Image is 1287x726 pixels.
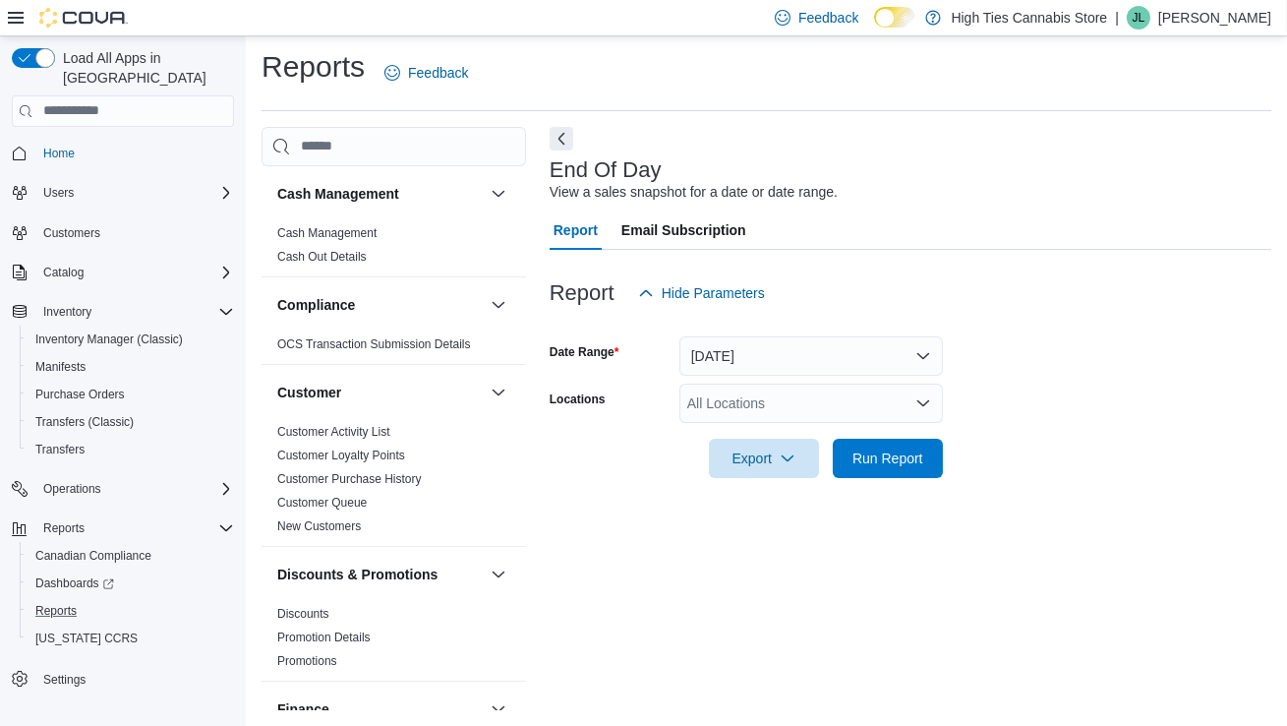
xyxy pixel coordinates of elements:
[630,273,773,313] button: Hide Parameters
[550,281,614,305] h3: Report
[43,481,101,497] span: Operations
[277,519,361,533] a: New Customers
[277,184,483,204] button: Cash Management
[277,607,329,621] a: Discounts
[4,218,242,247] button: Customers
[55,48,234,88] span: Load All Apps in [GEOGRAPHIC_DATA]
[915,395,931,411] button: Open list of options
[262,602,526,681] div: Discounts & Promotions
[277,565,483,584] button: Discounts & Promotions
[4,298,242,326] button: Inventory
[277,336,471,352] span: OCS Transaction Submission Details
[35,575,114,591] span: Dashboards
[35,477,109,501] button: Operations
[43,520,85,536] span: Reports
[487,381,510,404] button: Customer
[28,438,234,461] span: Transfers
[20,625,242,652] button: [US_STATE] CCRS
[4,514,242,542] button: Reports
[35,631,138,646] span: [US_STATE] CCRS
[43,146,75,161] span: Home
[4,475,242,503] button: Operations
[4,664,242,693] button: Settings
[28,599,85,623] a: Reports
[35,477,234,501] span: Operations
[487,697,510,721] button: Finance
[277,383,341,402] h3: Customer
[852,449,923,468] span: Run Report
[709,439,819,478] button: Export
[35,442,85,457] span: Transfers
[35,414,134,430] span: Transfers (Classic)
[28,572,234,595] span: Dashboards
[28,355,93,379] a: Manifests
[262,420,526,546] div: Customer
[35,516,92,540] button: Reports
[721,439,807,478] span: Export
[35,516,234,540] span: Reports
[277,699,329,719] h3: Finance
[277,226,377,240] a: Cash Management
[28,328,234,351] span: Inventory Manager (Classic)
[35,220,234,245] span: Customers
[35,261,91,284] button: Catalog
[35,142,83,165] a: Home
[277,383,483,402] button: Customer
[550,392,606,407] label: Locations
[35,181,82,205] button: Users
[39,8,128,28] img: Cova
[277,654,337,668] a: Promotions
[277,630,371,645] span: Promotion Details
[277,472,422,486] a: Customer Purchase History
[35,668,93,692] a: Settings
[28,410,234,434] span: Transfers (Classic)
[28,627,234,650] span: Washington CCRS
[408,63,468,83] span: Feedback
[20,542,242,570] button: Canadian Compliance
[28,544,234,568] span: Canadian Compliance
[28,438,92,461] a: Transfers
[277,249,367,265] span: Cash Out Details
[20,326,242,353] button: Inventory Manager (Classic)
[35,332,183,347] span: Inventory Manager (Classic)
[20,353,242,381] button: Manifests
[277,425,390,439] a: Customer Activity List
[35,666,234,691] span: Settings
[43,672,86,688] span: Settings
[487,563,510,586] button: Discounts & Promotions
[550,158,662,182] h3: End Of Day
[28,599,234,623] span: Reports
[277,471,422,487] span: Customer Purchase History
[28,383,234,406] span: Purchase Orders
[35,181,234,205] span: Users
[277,424,390,440] span: Customer Activity List
[277,606,329,622] span: Discounts
[377,53,476,92] a: Feedback
[550,344,619,360] label: Date Range
[550,182,838,203] div: View a sales snapshot for a date or date range.
[262,47,365,87] h1: Reports
[35,261,234,284] span: Catalog
[20,408,242,436] button: Transfers (Classic)
[20,381,242,408] button: Purchase Orders
[35,359,86,375] span: Manifests
[28,383,133,406] a: Purchase Orders
[621,211,746,250] span: Email Subscription
[1158,6,1271,30] p: [PERSON_NAME]
[35,221,108,245] a: Customers
[43,185,74,201] span: Users
[35,548,151,564] span: Canadian Compliance
[28,355,234,379] span: Manifests
[35,603,77,619] span: Reports
[662,283,765,303] span: Hide Parameters
[277,653,337,669] span: Promotions
[20,570,242,597] a: Dashboards
[487,182,510,206] button: Cash Management
[4,259,242,286] button: Catalog
[20,436,242,463] button: Transfers
[277,295,483,315] button: Compliance
[277,250,367,264] a: Cash Out Details
[35,300,234,324] span: Inventory
[554,211,598,250] span: Report
[277,295,355,315] h3: Compliance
